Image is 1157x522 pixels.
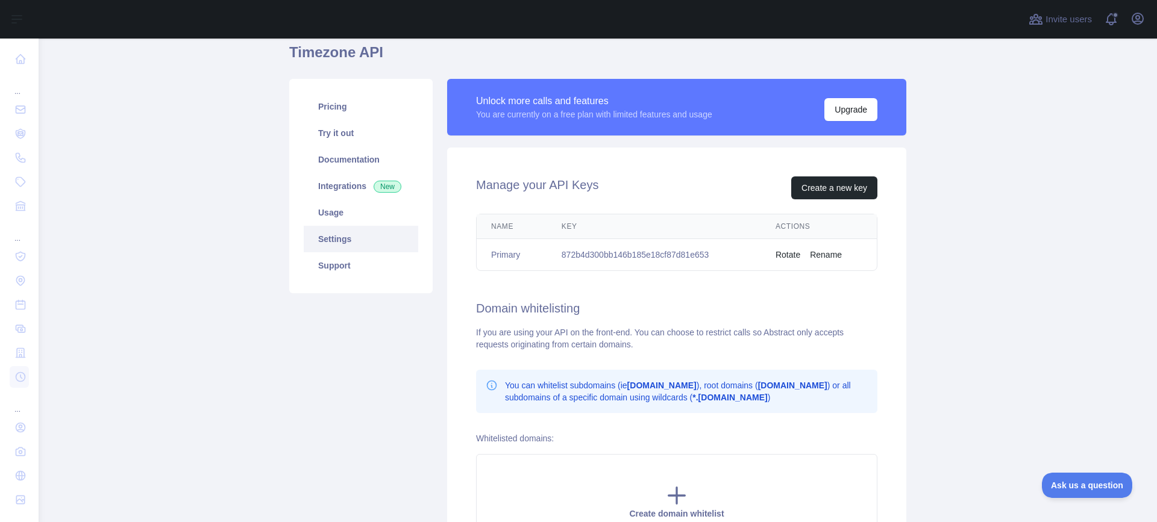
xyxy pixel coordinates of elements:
[476,326,877,350] div: If you are using your API on the front-end. You can choose to restrict calls so Abstract only acc...
[10,390,29,414] div: ...
[776,249,800,261] button: Rotate
[758,381,827,390] b: [DOMAIN_NAME]
[304,252,418,279] a: Support
[1046,13,1092,26] span: Invite users
[627,381,697,390] b: [DOMAIN_NAME]
[1026,10,1094,29] button: Invite users
[304,226,418,252] a: Settings
[1042,473,1133,498] iframe: Toggle Customer Support
[824,98,877,121] button: Upgrade
[476,433,554,443] label: Whitelisted domains:
[289,43,906,72] h1: Timezone API
[304,199,418,226] a: Usage
[629,509,724,518] span: Create domain whitelist
[547,239,761,271] td: 872b4d300bb146b185e18cf87d81e653
[547,214,761,239] th: Key
[477,239,547,271] td: Primary
[477,214,547,239] th: Name
[476,108,712,120] div: You are currently on a free plan with limited features and usage
[304,173,418,199] a: Integrations New
[476,300,877,317] h2: Domain whitelisting
[692,393,767,402] b: *.[DOMAIN_NAME]
[10,219,29,243] div: ...
[476,176,598,199] h2: Manage your API Keys
[791,176,877,199] button: Create a new key
[304,93,418,120] a: Pricing
[505,379,868,403] p: You can whitelist subdomains (ie ), root domains ( ) or all subdomains of a specific domain using...
[10,72,29,96] div: ...
[304,120,418,146] a: Try it out
[374,181,401,193] span: New
[761,214,877,239] th: Actions
[304,146,418,173] a: Documentation
[476,94,712,108] div: Unlock more calls and features
[810,249,842,261] button: Rename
